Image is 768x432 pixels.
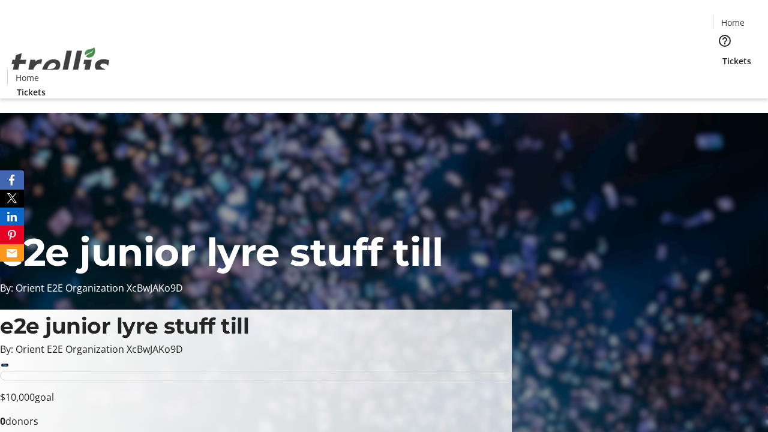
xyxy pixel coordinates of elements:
a: Tickets [7,86,55,98]
span: Home [16,71,39,84]
button: Help [713,29,737,53]
a: Home [8,71,46,84]
a: Home [713,16,752,29]
span: Home [721,16,745,29]
span: Tickets [17,86,46,98]
img: Orient E2E Organization XcBwJAKo9D's Logo [7,34,114,94]
span: Tickets [722,55,751,67]
a: Tickets [713,55,761,67]
button: Cart [713,67,737,91]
